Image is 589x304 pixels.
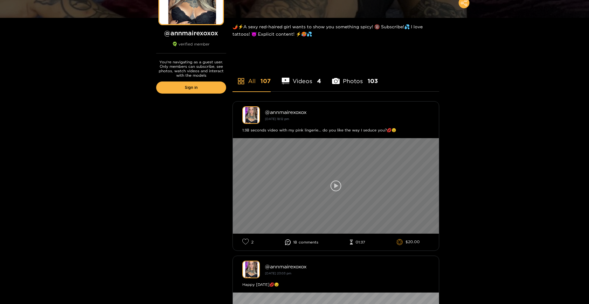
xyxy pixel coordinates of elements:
li: 18 [285,239,318,245]
img: annmairexoxox [242,261,260,278]
a: Sign in [156,81,226,94]
div: verified member [156,42,226,53]
p: You're navigating as a guest user. Only members can subscribe, see photos, watch videos and inter... [156,60,226,78]
span: 4 [317,77,321,85]
span: appstore [237,77,245,85]
li: 2 [242,238,253,246]
div: 🌶️⚡A sexy red-haired girl wants to show you something spicy! 🔞 Subscribe!💦 I love tattoos! 😈 Expl... [232,18,439,43]
img: annmairexoxox [242,106,260,124]
div: @ annmairexoxox [265,264,429,269]
small: [DATE] 23:03 pm [265,272,291,275]
li: Videos [282,63,321,91]
div: Happy [DATE]💋😉 [242,281,429,288]
li: Photos [332,63,378,91]
li: $20.00 [397,239,420,245]
span: 107 [260,77,271,85]
li: 01:37 [350,240,365,245]
div: 1:38 seconds video with my pink lingerie... do you like the way I seduce you?💋😉 [242,127,429,133]
small: [DATE] 18:12 pm [265,117,289,121]
h1: @ annmairexoxox [156,29,226,37]
li: All [232,63,271,91]
div: @ annmairexoxox [265,109,429,115]
span: comment s [299,240,318,244]
span: 103 [368,77,378,85]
